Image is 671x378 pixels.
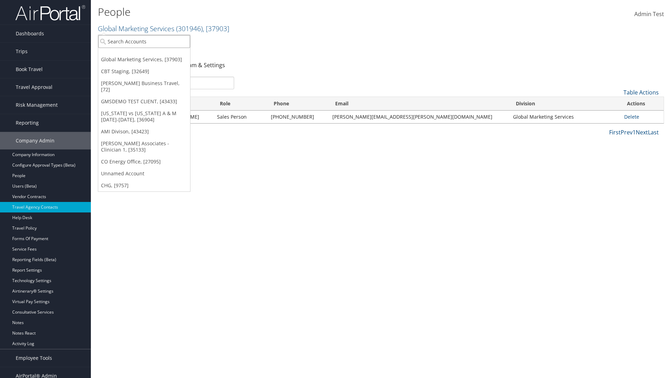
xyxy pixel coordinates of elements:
a: GMSDEMO TEST CLIENT, [43433] [98,96,190,107]
a: CBT Staging, [32649] [98,65,190,77]
span: Risk Management [16,96,58,114]
th: Phone [267,97,329,111]
a: [PERSON_NAME] Associates - Clinician 1, [35133] [98,138,190,156]
img: airportal-logo.png [15,5,85,21]
span: Book Travel [16,61,43,78]
a: Global Marketing Services, [37903] [98,54,190,65]
span: , [ 37903 ] [203,24,229,33]
a: Delete [624,113,639,120]
a: CHG, [9757] [98,180,190,191]
h1: People [98,5,475,19]
a: Global Marketing Services [98,24,229,33]
input: Search Accounts [98,35,190,48]
th: Actions [621,97,664,111]
th: Division: activate to sort column ascending [510,97,620,111]
a: Next [636,128,648,136]
a: Last [648,128,659,136]
span: Company Admin [16,132,55,149]
span: Trips [16,43,28,60]
span: Reporting [16,114,39,132]
td: [PERSON_NAME][EMAIL_ADDRESS][PERSON_NAME][DOMAIN_NAME] [329,111,510,123]
td: Sales Person [214,111,267,123]
a: [PERSON_NAME] Business Travel, [72] [98,77,190,96]
span: Admin Test [634,10,664,18]
a: Admin Test [634,3,664,25]
a: Unnamed Account [98,168,190,180]
a: Prev [621,128,633,136]
a: Team & Settings [182,61,225,69]
span: ( 301946 ) [176,24,203,33]
a: [US_STATE] vs [US_STATE] A & M [DATE]-[DATE], [36904] [98,107,190,126]
a: AMI Divison, [43423] [98,126,190,138]
span: Employee Tools [16,349,52,367]
td: Global Marketing Services [510,111,620,123]
a: 1 [633,128,636,136]
span: Travel Approval [16,78,52,96]
a: CO Energy Office, [27095] [98,156,190,168]
a: Table Actions [623,89,659,96]
th: Role: activate to sort column ascending [214,97,267,111]
a: First [609,128,621,136]
th: Email: activate to sort column ascending [329,97,510,111]
td: [PHONE_NUMBER] [267,111,329,123]
span: Dashboards [16,25,44,42]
